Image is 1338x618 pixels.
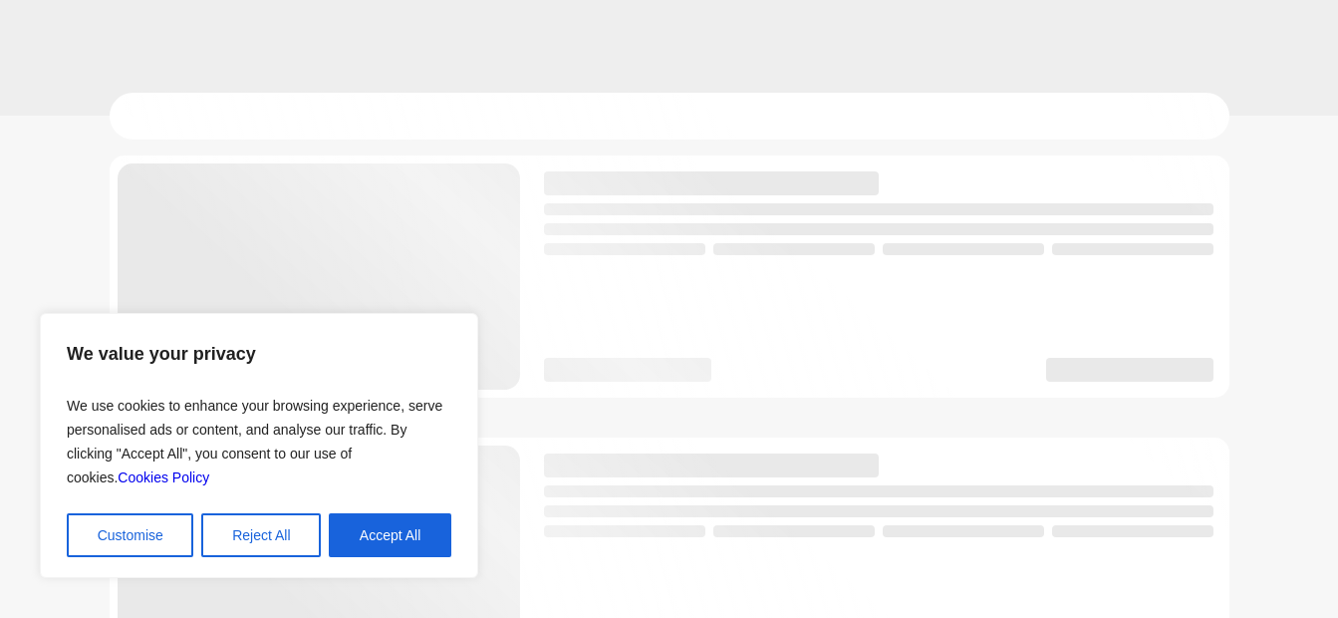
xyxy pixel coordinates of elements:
a: Cookies Policy [118,469,209,485]
p: We use cookies to enhance your browsing experience, serve personalised ads or content, and analys... [67,386,451,497]
div: We value your privacy [40,313,478,578]
button: Accept All [329,513,451,557]
button: Customise [67,513,193,557]
p: We value your privacy [67,334,451,374]
button: Reject All [201,513,321,557]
